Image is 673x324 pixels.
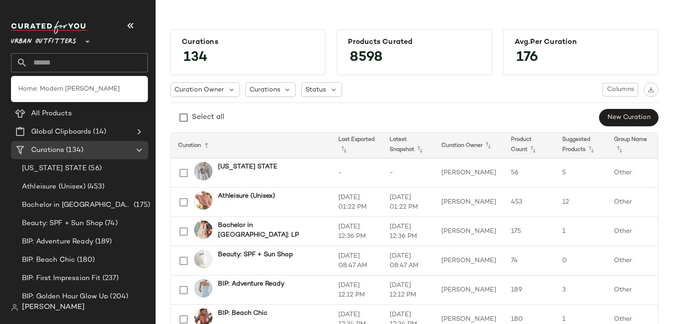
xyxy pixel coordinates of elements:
td: [DATE] 08:47 AM [331,246,382,275]
span: Urban Outfitters [11,31,76,48]
td: [DATE] 12:36 PM [382,217,434,246]
b: [US_STATE] STATE [218,162,277,172]
td: [DATE] 01:22 PM [331,188,382,217]
div: Products Curated [348,38,480,47]
b: Beauty: SPF + Sun Shop [218,250,293,259]
img: 61418414_000_b [194,250,212,268]
td: [PERSON_NAME] [434,217,504,246]
span: BIP: Golden Hour Glow Up [22,292,108,302]
td: 453 [504,188,555,217]
span: BIP: Beach Chic [22,255,75,265]
td: [DATE] 01:22 PM [382,188,434,217]
td: [DATE] 12:12 PM [382,275,434,305]
td: 74 [504,246,555,275]
img: 99180069_079_b [194,221,212,239]
span: (14) [91,127,106,137]
td: 3 [555,275,606,305]
span: Curation Owner [174,85,224,95]
span: Global Clipboards [31,127,91,137]
button: Columns [602,83,638,97]
span: All Products [31,108,72,119]
span: BIP: Adventure Ready [22,237,93,247]
img: 94373735_065_b [194,191,212,210]
td: Other [607,275,658,305]
td: 5 [555,158,606,188]
span: Curations [31,145,64,156]
span: (237) [101,273,119,284]
span: New Curation [607,114,651,121]
b: BIP: Beach Chic [218,308,267,318]
span: 8598 [341,41,392,74]
span: BIP: First Impression Fit [22,273,101,284]
span: Curations [250,85,280,95]
td: 175 [504,217,555,246]
b: BIP: Adventure Ready [218,279,284,289]
td: Other [607,217,658,246]
td: [DATE] 12:36 PM [331,217,382,246]
span: [US_STATE] STATE [22,163,87,174]
td: 12 [555,188,606,217]
img: 100651991_004_b [194,162,212,180]
span: Dashboard [29,90,65,101]
td: [DATE] 08:47 AM [382,246,434,275]
b: Athleisure (Unisex) [218,191,275,201]
td: 1 [555,217,606,246]
td: [PERSON_NAME] [434,246,504,275]
th: Last Exported [331,133,382,158]
img: svg%3e [11,304,18,311]
span: (180) [75,255,95,265]
td: [DATE] 12:12 PM [331,275,382,305]
td: Other [607,158,658,188]
td: [PERSON_NAME] [434,188,504,217]
th: Product Count [504,133,555,158]
span: (189) [93,237,112,247]
b: Bachelor in [GEOGRAPHIC_DATA]: LP [218,221,320,240]
span: (175) [132,200,150,211]
span: (204) [108,292,128,302]
span: 134 [174,41,217,74]
div: Avg.per Curation [515,38,647,47]
span: Bachelor in [GEOGRAPHIC_DATA]: LP [22,200,132,211]
span: Status [305,85,326,95]
td: Other [607,188,658,217]
img: svg%3e [15,91,24,100]
td: [PERSON_NAME] [434,158,504,188]
img: svg%3e [648,86,654,93]
span: (453) [86,182,105,192]
span: Athleisure (Unisex) [22,182,86,192]
div: Select all [192,112,224,123]
td: - [331,158,382,188]
td: - [382,158,434,188]
td: 56 [504,158,555,188]
span: 176 [507,41,547,74]
th: Latest Snapshot [382,133,434,158]
th: Curation Owner [434,133,504,158]
th: Curation [171,133,331,158]
td: 0 [555,246,606,275]
span: Beauty: SPF + Sun Shop [22,218,103,229]
button: New Curation [599,109,658,126]
th: Suggested Products [555,133,606,158]
div: Curations [182,38,314,47]
span: Columns [607,86,634,93]
img: cfy_white_logo.C9jOOHJF.svg [11,21,89,34]
img: 96876586_049_b [194,279,212,297]
span: (134) [64,145,83,156]
td: 189 [504,275,555,305]
th: Group Name [607,133,658,158]
td: Other [607,246,658,275]
span: (74) [103,218,118,229]
span: (56) [87,163,102,174]
td: [PERSON_NAME] [434,275,504,305]
span: [PERSON_NAME] [22,302,85,313]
